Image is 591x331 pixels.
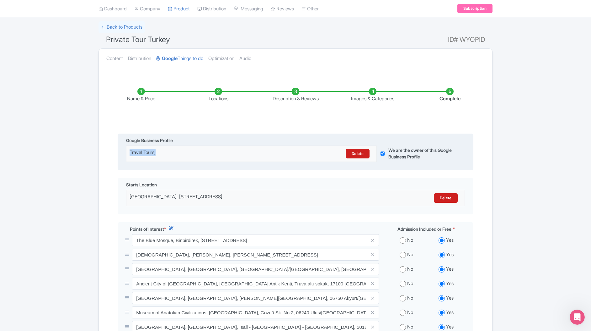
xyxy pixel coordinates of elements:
a: Audio [239,49,251,69]
label: Yes [446,295,454,302]
a: Optimization [208,49,234,69]
a: Delete [434,193,458,203]
div: Profile image for Chris [98,10,111,23]
span: Private Tour Turkey [106,35,170,44]
span: Home [24,212,38,216]
label: Yes [446,309,454,316]
li: Description & Reviews [257,88,334,102]
li: Name & Price [103,88,180,102]
label: No [407,266,413,273]
div: Send us a messageWe'll be back online later [DATE] [6,95,119,119]
a: ← Back to Products [98,21,145,33]
iframe: Intercom live chat [570,310,585,325]
label: No [407,295,413,302]
button: Messages [63,196,125,221]
span: Messages [83,212,105,216]
div: Check out our knowledge base [13,128,105,134]
span: Starts Location [126,181,157,188]
label: Yes [446,251,454,258]
span: Points of Interest [130,226,164,232]
label: Yes [446,237,454,244]
a: GoogleThings to do [156,49,203,69]
li: Locations [180,88,257,102]
label: No [407,323,413,331]
strong: Google [162,55,178,62]
div: Travel Tours, [130,149,312,158]
a: Content [106,49,123,69]
label: Yes [446,323,454,331]
li: Complete [411,88,488,102]
label: No [407,237,413,244]
label: Yes [446,266,454,273]
label: Yes [446,280,454,287]
a: Subscription [457,4,492,13]
div: We'll be back online later [DATE] [13,107,105,114]
span: Google Business Profile [126,137,173,144]
a: Distribution [128,49,151,69]
img: logo [13,12,23,22]
a: Check out our knowledge base [9,125,116,137]
a: Delete [346,149,370,158]
label: No [407,251,413,258]
div: [GEOGRAPHIC_DATA], [STREET_ADDRESS] [130,193,378,203]
div: Send us a message [13,101,105,107]
span: ID# WYOPID [448,33,485,46]
p: Reach us at [EMAIL_ADDRESS][DOMAIN_NAME] [13,55,113,87]
li: Images & Categories [334,88,411,102]
label: We are the owner of this Google Business Profile [388,147,458,160]
label: No [407,280,413,287]
span: Admission Included or Free [397,226,451,232]
label: No [407,309,413,316]
p: Hi there [13,45,113,55]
